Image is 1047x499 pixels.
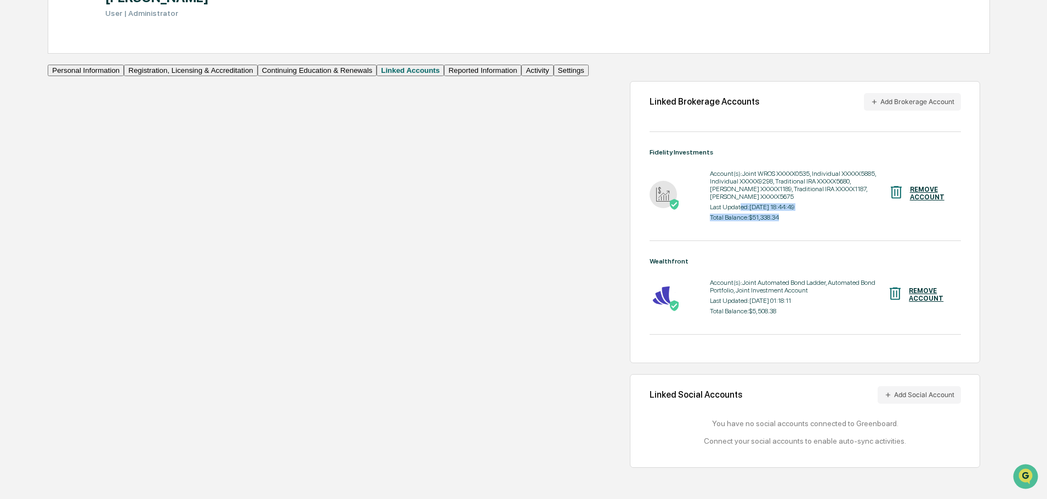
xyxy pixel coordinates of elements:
[377,65,444,76] button: Linked Accounts
[37,95,139,104] div: We're available if you need us!
[910,186,944,201] div: REMOVE ACCOUNT
[22,159,69,170] span: Data Lookup
[554,65,589,76] button: Settings
[11,84,31,104] img: 1746055101610-c473b297-6a78-478c-a979-82029cc54cd1
[186,87,200,100] button: Start new chat
[1012,463,1042,492] iframe: Open customer support
[90,138,136,149] span: Attestations
[79,139,88,148] div: 🗄️
[7,154,73,174] a: 🔎Data Lookup
[909,287,944,302] div: REMOVE ACCOUNT
[22,138,71,149] span: Preclearance
[710,203,888,211] div: Last Updated: [DATE] 18:44:49
[710,279,887,294] div: Account(s): Joint Automated Bond Ladder, Automated Bond Portfolio, Joint Investment Account
[887,285,903,302] img: REMOVE ACCOUNT
[109,186,133,194] span: Pylon
[878,386,961,404] button: Add Social Account
[11,23,200,41] p: How can we help?
[888,184,904,200] img: REMOVE ACCOUNT
[650,257,961,265] div: Wealthfront
[710,170,888,200] div: Account(s): Joint WROS XXXXX0535, Individual XXXXX5885, Individual XXXXX9298, Traditional IRA XXX...
[7,134,75,153] a: 🖐️Preclearance
[29,50,181,61] input: Clear
[710,307,887,315] div: Total Balance: $5,508.38
[258,65,377,76] button: Continuing Education & Renewals
[650,148,961,156] div: Fidelity Investments
[75,134,140,153] a: 🗄️Attestations
[864,93,961,111] button: Add Brokerage Account
[650,96,759,107] div: Linked Brokerage Accounts
[650,181,677,208] img: Fidelity Investments - Active
[650,419,961,445] div: You have no social accounts connected to Greenboard. Connect your social accounts to enable auto-...
[444,65,521,76] button: Reported Information
[105,9,209,18] h3: User | Administrator
[710,214,888,221] div: Total Balance: $51,338.34
[650,282,677,309] img: Wealthfront - Active
[48,65,124,76] button: Personal Information
[48,65,588,76] div: secondary tabs example
[37,84,180,95] div: Start new chat
[124,65,257,76] button: Registration, Licensing & Accreditation
[669,300,680,311] img: Active
[77,185,133,194] a: Powered byPylon
[11,139,20,148] div: 🖐️
[521,65,553,76] button: Activity
[11,160,20,169] div: 🔎
[710,297,887,305] div: Last Updated: [DATE] 01:18:11
[669,199,680,210] img: Active
[650,386,961,404] div: Linked Social Accounts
